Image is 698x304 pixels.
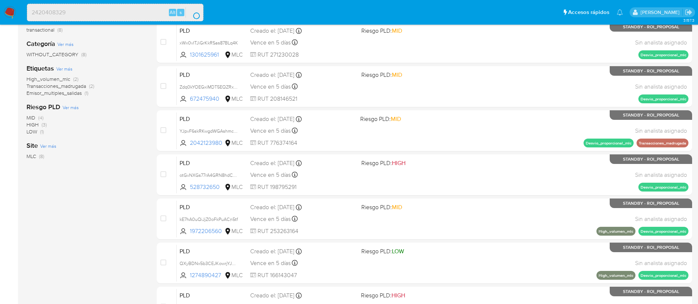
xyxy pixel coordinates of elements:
[185,7,201,18] button: search-icon
[685,8,692,16] a: Salir
[27,8,203,17] input: Buscar usuario o caso...
[568,8,609,16] span: Accesos rápidos
[683,17,694,23] span: 3.157.3
[170,9,176,16] span: Alt
[180,9,182,16] span: s
[617,9,623,15] a: Notificaciones
[641,9,682,16] p: valentina.fiuri@mercadolibre.com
